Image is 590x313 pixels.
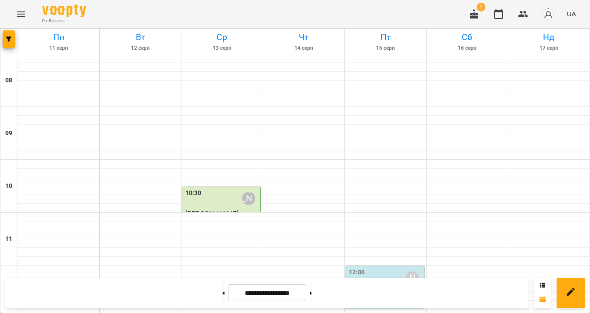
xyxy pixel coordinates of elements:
span: 2 [477,3,485,11]
h6: 16 серп [428,44,507,52]
h6: Пт [346,30,425,44]
div: Марія Хоміцька [242,192,255,205]
div: Марія Хоміцька [405,271,419,284]
button: UA [563,6,579,22]
h6: 13 серп [183,44,261,52]
h6: Вт [101,30,180,44]
h6: Сб [428,30,507,44]
span: UA [567,9,576,18]
h6: Пн [19,30,98,44]
h6: 17 серп [510,44,588,52]
h6: 10 [5,181,12,191]
span: For Business [42,18,86,24]
h6: 11 серп [19,44,98,52]
button: Menu [11,4,32,25]
h6: 14 серп [264,44,343,52]
label: 10:30 [185,188,202,198]
img: Voopty Logo [42,4,86,17]
h6: 12 серп [101,44,180,52]
h6: Нд [510,30,588,44]
h6: 09 [5,129,12,138]
span: [PERSON_NAME] [185,210,239,218]
h6: 08 [5,76,12,85]
h6: Ср [183,30,261,44]
label: 12:00 [349,268,365,277]
h6: Чт [264,30,343,44]
img: avatar_s.png [542,8,554,20]
h6: 15 серп [346,44,425,52]
h6: 11 [5,234,12,244]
